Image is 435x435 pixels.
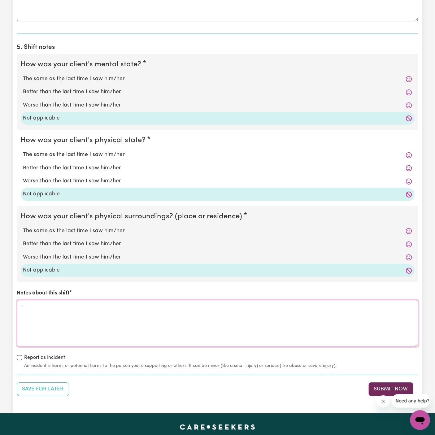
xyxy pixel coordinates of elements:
label: The same as the last time I saw him/her [23,151,412,159]
label: The same as the last time I saw him/her [23,75,412,83]
label: Worse than the last time I saw him/her [23,253,412,261]
textarea: - [17,300,418,346]
label: Worse than the last time I saw him/her [23,177,412,185]
label: The same as the last time I saw him/her [23,227,412,235]
button: Submit your job report [369,382,413,396]
legend: How was your client's mental state? [21,59,144,70]
legend: How was your client's physical state? [21,135,148,146]
iframe: Close message [377,395,389,408]
label: Worse than the last time I saw him/her [23,101,412,109]
small: An incident is harm, or potential harm, to the person you're supporting or others. It can be mino... [24,363,418,369]
legend: How was your client's physical surroundings? (place or residence) [21,211,245,222]
label: Not applicable [23,114,412,122]
button: Save your job report [17,382,69,396]
iframe: Button to launch messaging window [410,410,430,430]
label: Not applicable [23,266,412,274]
label: Better than the last time I saw him/her [23,164,412,172]
a: Careseekers home page [180,424,255,429]
label: Not applicable [23,190,412,198]
label: Report as Incident [24,354,65,361]
h2: 5. Shift notes [17,44,418,51]
label: Better than the last time I saw him/her [23,88,412,96]
label: Notes about this shift [17,289,70,297]
iframe: Message from company [392,394,430,408]
label: Better than the last time I saw him/her [23,240,412,248]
